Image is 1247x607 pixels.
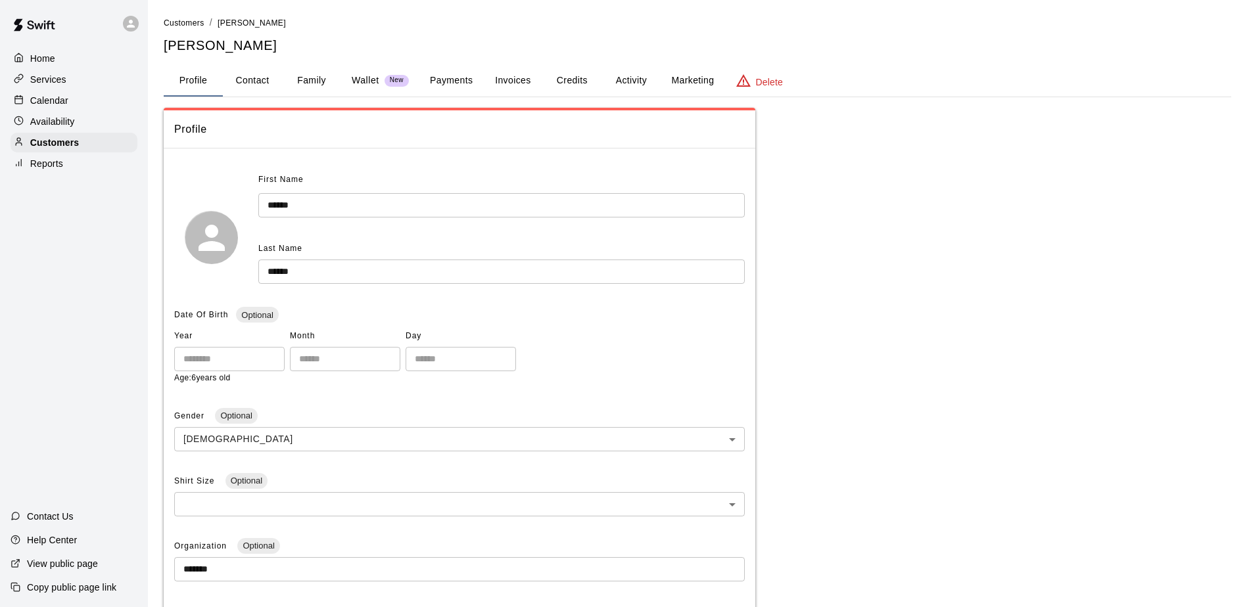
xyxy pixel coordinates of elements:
[237,541,279,551] span: Optional
[11,154,137,173] a: Reports
[164,37,1231,55] h5: [PERSON_NAME]
[483,65,542,97] button: Invoices
[290,326,400,347] span: Month
[164,65,223,97] button: Profile
[11,70,137,89] a: Services
[352,74,379,87] p: Wallet
[215,411,257,420] span: Optional
[258,169,304,191] span: First Name
[174,476,218,485] span: Shirt Size
[210,16,212,30] li: /
[174,427,745,451] div: [DEMOGRAPHIC_DATA]
[661,65,724,97] button: Marketing
[27,581,116,594] p: Copy public page link
[174,310,228,319] span: Date Of Birth
[30,94,68,107] p: Calendar
[11,49,137,68] a: Home
[236,310,278,320] span: Optional
[282,65,341,97] button: Family
[30,73,66,86] p: Services
[164,17,204,28] a: Customers
[27,557,98,570] p: View public page
[218,18,286,28] span: [PERSON_NAME]
[174,373,231,382] span: Age: 6 years old
[164,16,1231,30] nav: breadcrumb
[11,91,137,110] a: Calendar
[174,326,285,347] span: Year
[419,65,483,97] button: Payments
[27,533,77,547] p: Help Center
[174,541,229,551] span: Organization
[542,65,601,97] button: Credits
[174,411,207,420] span: Gender
[30,136,79,149] p: Customers
[223,65,282,97] button: Contact
[30,157,63,170] p: Reports
[11,133,137,152] a: Customers
[30,52,55,65] p: Home
[385,76,409,85] span: New
[756,76,783,89] p: Delete
[164,18,204,28] span: Customers
[225,476,268,485] span: Optional
[27,510,74,523] p: Contact Us
[406,326,516,347] span: Day
[258,244,302,253] span: Last Name
[30,115,75,128] p: Availability
[11,112,137,131] a: Availability
[601,65,661,97] button: Activity
[164,65,1231,97] div: basic tabs example
[174,121,745,138] span: Profile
